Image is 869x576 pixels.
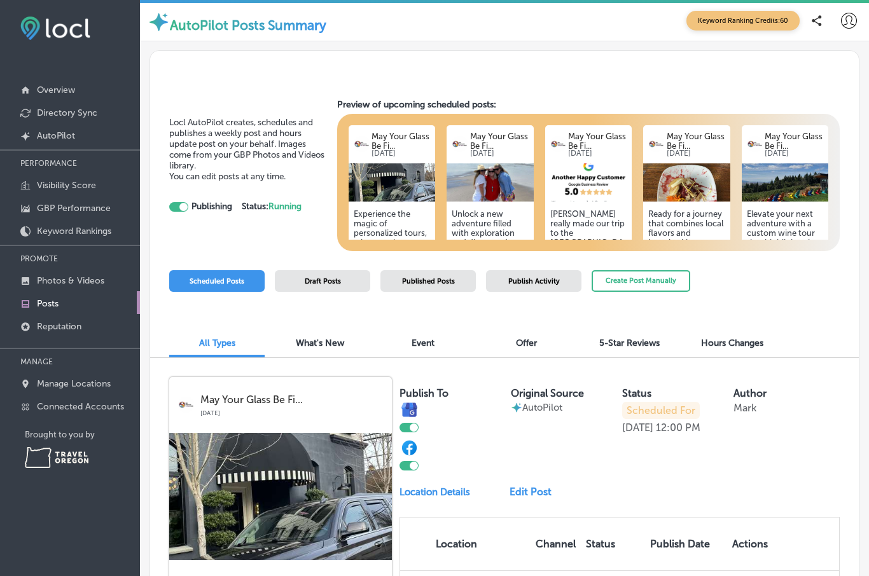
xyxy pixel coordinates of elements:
[349,163,436,202] img: 7904fce6-27d5-47dc-876c-2707b1b12b60IMG_0154.jpeg
[648,209,725,352] h5: Ready for a journey that combines local flavors and breathtaking sights? Dive into tailored Wine ...
[568,132,627,151] p: May Your Glass Be Fi...
[470,132,529,151] p: May Your Glass Be Fi...
[727,518,773,570] th: Actions
[37,85,75,95] p: Overview
[37,203,111,214] p: GBP Performance
[747,136,763,152] img: logo
[511,402,522,413] img: autopilot-icon
[402,277,455,285] span: Published Posts
[191,201,232,212] strong: Publishing
[400,486,470,498] p: Location Details
[25,430,140,439] p: Brought to you by
[550,209,627,352] h5: [PERSON_NAME] really made our trip to the [GEOGRAPHIC_DATA] one to remember. He's a great guy, is...
[592,270,690,292] button: Create Post Manually
[701,338,763,348] span: Hours Changes
[37,378,111,389] p: Manage Locations
[645,518,727,570] th: Publish Date
[148,11,170,33] img: autopilot-icon
[733,387,767,399] label: Author
[667,132,725,151] p: May Your Glass Be Fi...
[686,11,800,31] span: Keyword Ranking Credits: 60
[37,401,124,412] p: Connected Accounts
[470,151,529,157] p: [DATE]
[622,387,651,399] label: Status
[522,402,562,413] p: AutoPilot
[508,277,560,285] span: Publish Activity
[296,338,344,348] span: What's New
[667,151,725,157] p: [DATE]
[305,277,341,285] span: Draft Posts
[37,275,104,286] p: Photos & Videos
[242,201,302,212] strong: Status:
[765,132,823,151] p: May Your Glass Be Fi...
[37,130,75,141] p: AutoPilot
[733,402,756,414] p: Mark
[337,99,840,110] h3: Preview of upcoming scheduled posts:
[511,387,584,399] label: Original Source
[354,136,370,152] img: logo
[622,402,700,419] p: Scheduled For
[545,163,632,202] img: 5c7287a0-5bfd-423b-b7f6-eb1e33ec78b6.png
[400,518,531,570] th: Location
[37,180,96,191] p: Visibility Score
[20,17,90,40] img: fda3e92497d09a02dc62c9cd864e3231.png
[622,422,653,434] p: [DATE]
[581,518,645,570] th: Status
[656,422,700,434] p: 12:00 PM
[354,209,431,352] h5: Experience the magic of personalized tours, where each moment is curated for unforgettable memori...
[372,132,430,151] p: May Your Glass Be Fi...
[200,406,383,417] p: [DATE]
[169,171,286,182] span: You can edit posts at any time.
[169,117,324,171] span: Locl AutoPilot creates, schedules and publishes a weekly post and hours update post on your behal...
[747,209,824,352] h5: Elevate your next adventure with a custom wine tour that highlights the best local flavors. Jump ...
[765,151,823,157] p: [DATE]
[568,151,627,157] p: [DATE]
[268,201,302,212] span: Running
[648,136,664,152] img: logo
[372,151,430,157] p: [DATE]
[169,433,392,560] img: 7904fce6-27d5-47dc-876c-2707b1b12b60IMG_0154.jpeg
[37,107,97,118] p: Directory Sync
[531,518,581,570] th: Channel
[510,486,559,498] a: Edit Post
[200,394,383,406] p: May Your Glass Be Fi...
[742,163,829,202] img: a4911120-e381-47b0-be41-51ec9a5bec90IMG_2339.jpg
[400,387,448,399] label: Publish To
[643,163,730,202] img: 726afb99-0dbc-423a-9248-fada3b36a45bIMG_3785.jpeg
[178,397,194,413] img: logo
[412,338,434,348] span: Event
[37,321,81,332] p: Reputation
[452,209,529,352] h5: Unlock a new adventure filled with exploration and discovery! Enjoy a private journey along the s...
[170,17,326,33] label: AutoPilot Posts Summary
[199,338,235,348] span: All Types
[550,136,566,152] img: logo
[190,277,244,285] span: Scheduled Posts
[452,136,468,152] img: logo
[37,226,111,237] p: Keyword Rankings
[516,338,537,348] span: Offer
[37,298,59,309] p: Posts
[599,338,660,348] span: 5-Star Reviews
[447,163,534,202] img: 334d89e5-a3f7-42c5-8fb3-996a55393a62IMG_8619.jpg
[25,447,88,468] img: Travel Oregon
